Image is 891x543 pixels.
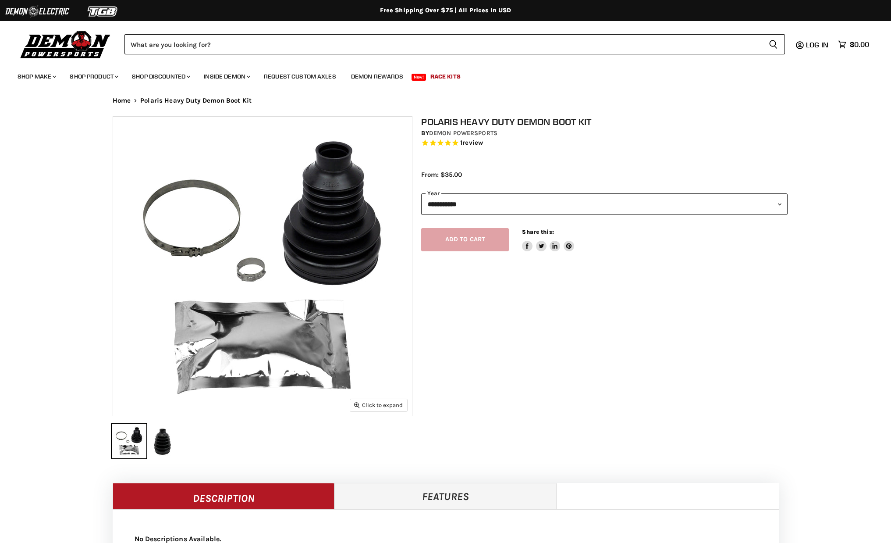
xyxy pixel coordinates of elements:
a: Shop Product [63,68,124,86]
input: Search [124,34,762,54]
span: $0.00 [850,40,869,49]
span: Share this: [522,229,554,235]
div: by [421,129,788,138]
button: IMAGE thumbnail [112,424,146,458]
h1: Polaris Heavy Duty Demon Boot Kit [421,116,788,127]
a: Description [113,483,335,509]
span: 1 reviews [460,139,483,146]
span: New! [412,74,426,81]
img: TGB Logo 2 [70,3,136,20]
a: Log in [802,41,834,49]
img: Demon Powersports [18,29,114,60]
img: Demon Electric Logo 2 [4,3,70,20]
select: year [421,193,788,215]
form: Product [124,34,785,54]
span: Rated 5.0 out of 5 stars 1 reviews [421,139,788,148]
a: Shop Make [11,68,61,86]
div: Free Shipping Over $75 | All Prices In USD [95,7,796,14]
a: Shop Discounted [125,68,195,86]
a: Features [334,483,557,509]
aside: Share this: [522,228,574,251]
a: Demon Powersports [429,129,497,137]
a: Demon Rewards [344,68,410,86]
span: From: $35.00 [421,171,462,179]
span: review [462,139,483,146]
span: Click to expand [354,402,403,408]
button: IMAGE thumbnail [149,424,176,458]
img: IMAGE [113,117,412,416]
ul: Main menu [11,64,867,86]
button: Search [762,34,785,54]
button: Click to expand [350,399,407,411]
a: Home [113,97,131,104]
span: Log in [806,40,828,49]
a: Race Kits [424,68,467,86]
a: Inside Demon [197,68,256,86]
nav: Breadcrumbs [95,97,796,104]
a: $0.00 [834,38,873,51]
a: Request Custom Axles [257,68,343,86]
span: Polaris Heavy Duty Demon Boot Kit [140,97,252,104]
